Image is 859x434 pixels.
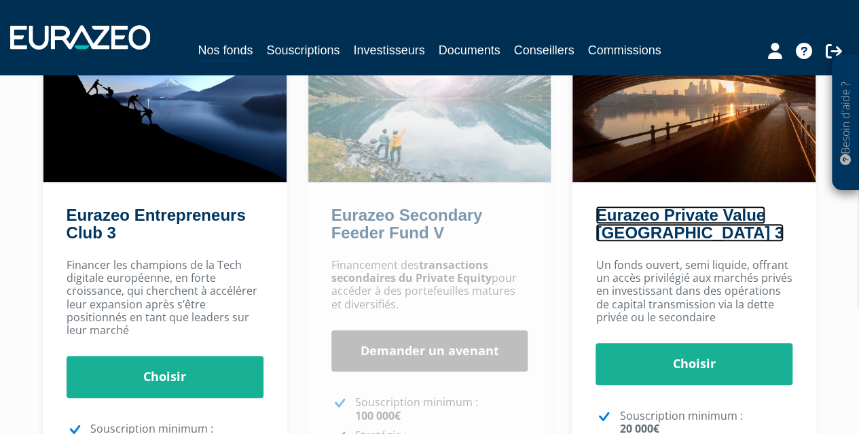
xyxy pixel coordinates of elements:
[67,356,263,398] a: Choisir
[331,259,528,311] p: Financement des pour accéder à des portefeuilles matures et diversifiés.
[596,206,783,242] a: Eurazeo Private Value [GEOGRAPHIC_DATA] 3
[67,259,263,337] p: Financer les champions de la Tech digitale européenne, en forte croissance, qui cherchent à accél...
[198,41,253,62] a: Nos fonds
[596,343,792,385] a: Choisir
[331,257,492,285] strong: transactions secondaires du Private Equity
[331,330,528,372] a: Demander un avenant
[596,259,792,324] p: Un fonds ouvert, semi liquide, offrant un accès privilégié aux marchés privés en investissant dan...
[10,25,150,50] img: 1732889491-logotype_eurazeo_blanc_rvb.png
[514,41,574,60] a: Conseillers
[838,62,854,184] p: Besoin d'aide ?
[353,41,424,60] a: Investisseurs
[439,41,500,60] a: Documents
[588,41,661,60] a: Commissions
[43,23,287,182] img: Eurazeo Entrepreneurs Club 3
[572,23,816,182] img: Eurazeo Private Value Europe 3
[266,41,340,60] a: Souscriptions
[308,23,551,182] img: Eurazeo Secondary Feeder Fund V
[355,396,528,422] p: Souscription minimum :
[355,408,401,423] strong: 100 000€
[331,206,483,242] a: Eurazeo Secondary Feeder Fund V
[67,206,246,242] a: Eurazeo Entrepreneurs Club 3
